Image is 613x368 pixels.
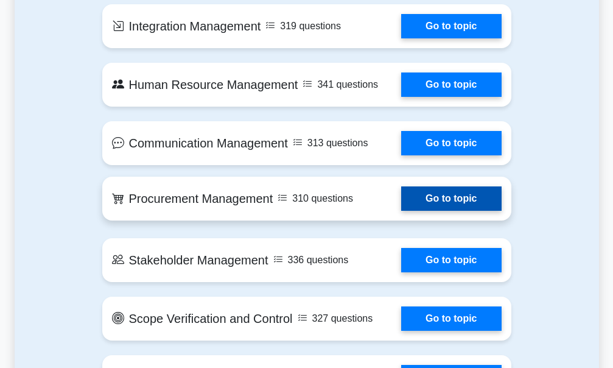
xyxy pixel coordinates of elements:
[401,306,501,331] a: Go to topic
[401,186,501,211] a: Go to topic
[401,73,501,97] a: Go to topic
[401,131,501,155] a: Go to topic
[401,14,501,38] a: Go to topic
[401,248,501,272] a: Go to topic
